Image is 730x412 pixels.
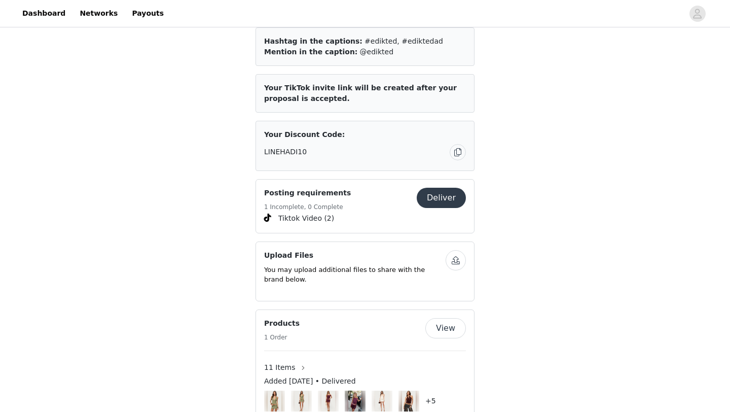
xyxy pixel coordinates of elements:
[402,391,416,411] img: Mileva Cuff Deep Cowl Neck Top
[264,84,457,102] span: Your TikTok invite link will be created after your proposal is accepted.
[264,318,300,329] h4: Products
[264,250,446,261] h4: Upload Files
[264,48,357,56] span: Mention in the caption:
[264,333,300,342] h5: 1 Order
[417,188,466,208] button: Deliver
[255,179,474,233] div: Posting requirements
[278,213,334,224] span: Tiktok Video (2)
[295,391,308,411] img: Billey Metal Ring Mini Skirt
[268,391,281,411] img: Billey Metal Ring Halter Top
[425,318,466,338] button: View
[348,391,362,411] img: Kenia Abstract Ring Off Shoulder Top
[375,391,389,411] img: Adrian Knit Halter Mini Dress
[264,37,362,45] span: Hashtag in the captions:
[264,129,345,140] span: Your Discount Code:
[74,2,124,25] a: Networks
[425,396,436,406] h4: +5
[264,188,351,198] h4: Posting requirements
[364,37,443,45] span: #edikted, #ediktedad
[264,376,356,387] span: Added [DATE] • Delivered
[264,362,295,373] span: 11 Items
[692,6,702,22] div: avatar
[360,48,394,56] span: @edikted
[126,2,170,25] a: Payouts
[264,202,351,212] h5: 1 Incomplete, 0 Complete
[264,265,446,285] p: You may upload additional files to share with the brand below.
[16,2,71,25] a: Dashboard
[321,391,335,411] img: Kenia Abstract Ring Mini Skirt
[264,147,307,157] span: LINEHADI10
